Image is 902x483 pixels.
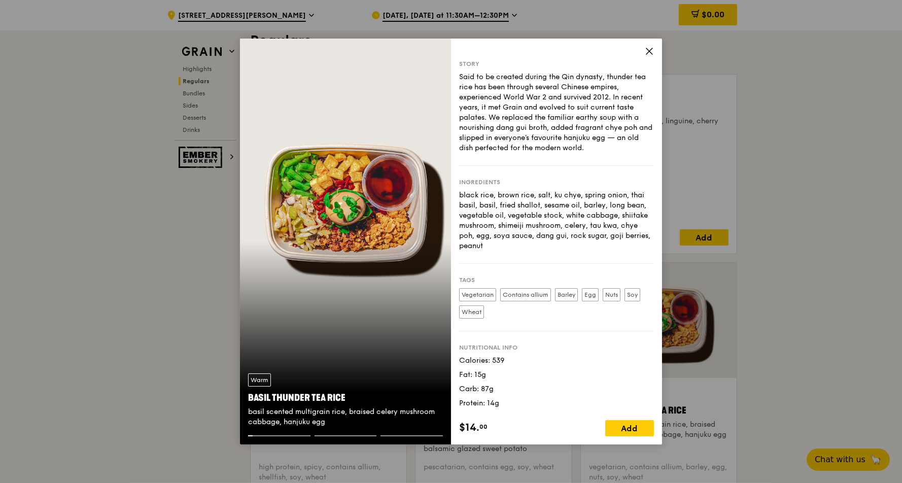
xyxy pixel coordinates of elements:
[459,398,654,408] div: Protein: 14g
[479,423,488,431] span: 00
[555,288,578,301] label: Barley
[459,190,654,251] div: black rice, brown rice, salt, ku chye, spring onion, thai basil, basil, fried shallot, sesame oil...
[603,288,620,301] label: Nuts
[459,420,479,435] span: $14.
[459,288,496,301] label: Vegetarian
[248,373,271,387] div: Warm
[459,178,654,186] div: Ingredients
[605,420,654,436] div: Add
[582,288,599,301] label: Egg
[248,407,443,427] div: basil scented multigrain rice, braised celery mushroom cabbage, hanjuku egg
[459,370,654,380] div: Fat: 15g
[459,60,654,68] div: Story
[500,288,551,301] label: Contains allium
[459,305,484,319] label: Wheat
[459,276,654,284] div: Tags
[248,391,443,405] div: Basil Thunder Tea Rice
[459,356,654,366] div: Calories: 539
[625,288,640,301] label: Soy
[459,343,654,352] div: Nutritional info
[459,72,654,153] div: Said to be created during the Qin dynasty, thunder tea rice has been through several Chinese empi...
[459,384,654,394] div: Carb: 87g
